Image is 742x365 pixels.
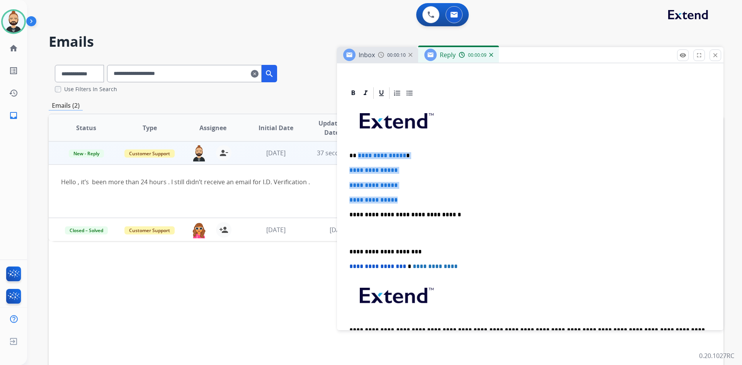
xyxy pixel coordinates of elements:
span: 37 seconds ago [317,149,362,157]
div: Underline [376,87,387,99]
span: Updated Date [314,119,349,137]
mat-icon: inbox [9,111,18,120]
mat-icon: search [265,69,274,78]
span: Type [143,123,157,132]
mat-icon: fullscreen [696,52,703,59]
p: Emails (2) [49,101,83,110]
h2: Emails [49,34,723,49]
mat-icon: clear [251,69,259,78]
span: Reply [440,51,456,59]
span: 00:00:10 [387,52,406,58]
mat-icon: list_alt [9,66,18,75]
span: [DATE] [266,226,286,234]
img: agent-avatar [191,222,207,238]
span: Status [76,123,96,132]
div: Bold [347,87,359,99]
div: Hello , it’s been more than 24 hours . I still didn’t receive an email for I.D. Verification . [61,177,585,205]
span: Assignee [199,123,226,132]
p: 0.20.1027RC [699,351,734,360]
span: Customer Support [124,149,175,158]
label: Use Filters In Search [64,85,117,93]
div: Italic [360,87,371,99]
img: agent-avatar [191,145,207,161]
span: Closed – Solved [65,226,108,234]
span: New - Reply [69,149,104,158]
div: Ordered List [391,87,403,99]
mat-icon: person_remove [219,148,228,158]
span: 00:00:09 [468,52,487,58]
img: avatar [3,11,24,32]
mat-icon: history [9,88,18,98]
span: Inbox [359,51,375,59]
span: [DATE] [330,226,349,234]
span: [DATE] [266,149,286,157]
mat-icon: remove_red_eye [679,52,686,59]
div: Bullet List [404,87,415,99]
mat-icon: home [9,44,18,53]
span: Initial Date [259,123,293,132]
span: Customer Support [124,226,175,234]
mat-icon: person_add [219,225,228,234]
mat-icon: close [712,52,719,59]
